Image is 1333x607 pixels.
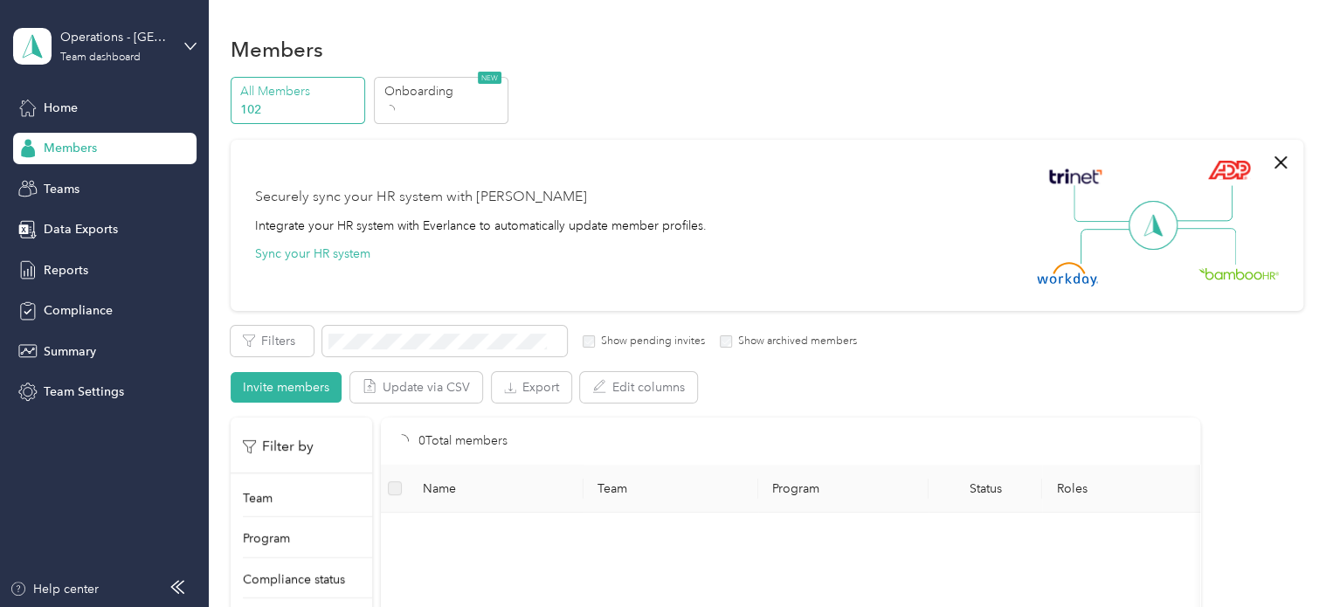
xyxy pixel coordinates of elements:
[1175,228,1236,266] img: Line Right Down
[1198,267,1279,279] img: BambooHR
[243,570,345,589] p: Compliance status
[231,40,323,59] h1: Members
[580,372,697,403] button: Edit columns
[929,465,1042,513] th: Status
[584,465,758,513] th: Team
[60,28,169,46] div: Operations - [GEOGRAPHIC_DATA]
[240,82,359,100] p: All Members
[255,245,370,263] button: Sync your HR system
[60,52,141,63] div: Team dashboard
[243,529,290,548] p: Program
[1235,509,1333,607] iframe: Everlance-gr Chat Button Frame
[44,99,78,117] span: Home
[255,217,707,235] div: Integrate your HR system with Everlance to automatically update member profiles.
[492,372,571,403] button: Export
[409,465,584,513] th: Name
[240,100,359,119] p: 102
[418,431,508,451] p: 0 Total members
[384,82,503,100] p: Onboarding
[1045,164,1106,189] img: Trinet
[44,180,79,198] span: Teams
[423,481,570,496] span: Name
[1207,160,1250,180] img: ADP
[243,436,314,458] p: Filter by
[1074,185,1135,223] img: Line Left Up
[44,342,96,361] span: Summary
[758,465,929,513] th: Program
[44,139,97,157] span: Members
[44,261,88,279] span: Reports
[595,334,705,349] label: Show pending invites
[732,334,857,349] label: Show archived members
[478,72,501,84] span: NEW
[10,580,99,598] button: Help center
[44,301,113,320] span: Compliance
[255,187,587,208] div: Securely sync your HR system with [PERSON_NAME]
[44,220,118,238] span: Data Exports
[243,489,273,507] p: Team
[1080,228,1141,264] img: Line Left Down
[1042,465,1217,513] th: Roles
[1171,185,1233,222] img: Line Right Up
[1037,262,1098,286] img: Workday
[350,372,482,403] button: Update via CSV
[231,372,342,403] button: Invite members
[231,326,314,356] button: Filters
[44,383,124,401] span: Team Settings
